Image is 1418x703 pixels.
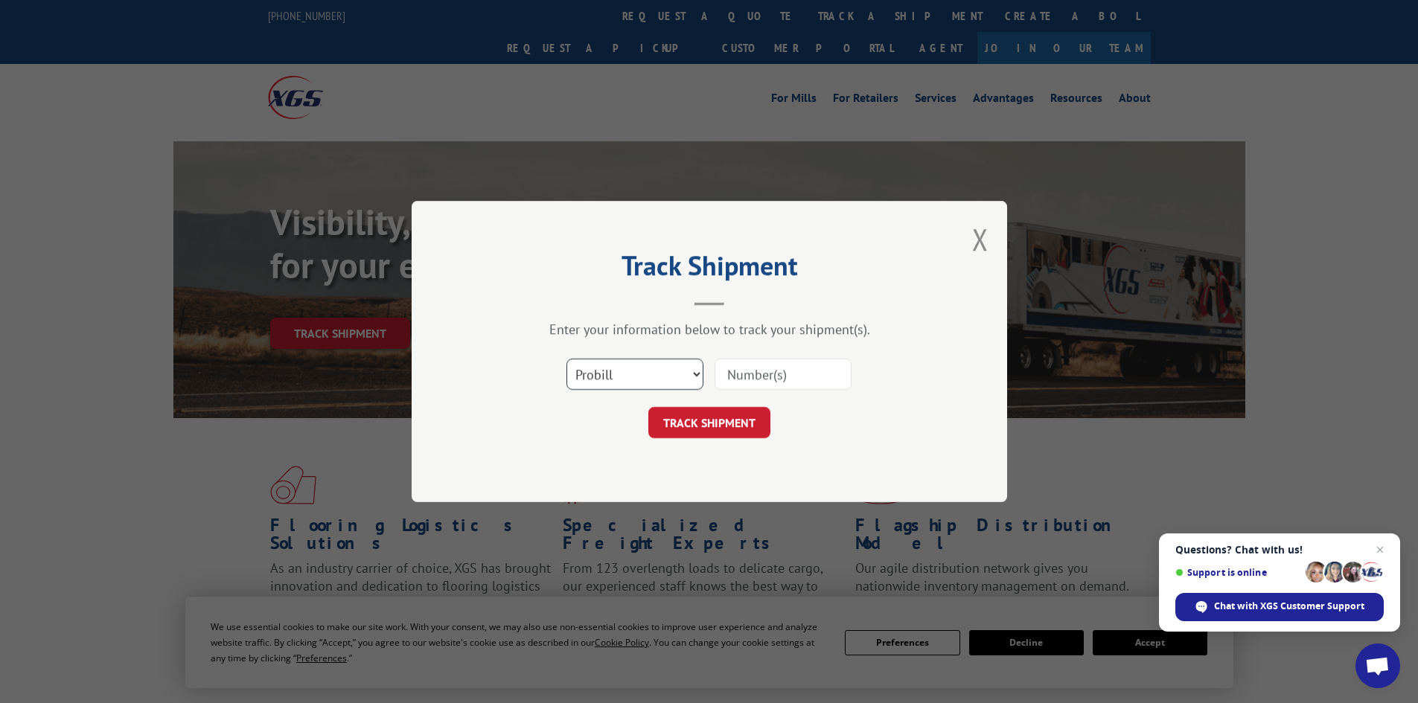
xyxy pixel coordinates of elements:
[486,321,933,338] div: Enter your information below to track your shipment(s).
[1175,567,1300,578] span: Support is online
[1214,600,1364,613] span: Chat with XGS Customer Support
[972,219,989,259] button: Close modal
[486,255,933,283] h2: Track Shipment
[1175,593,1384,621] div: Chat with XGS Customer Support
[1355,643,1400,688] div: Open chat
[1371,541,1389,559] span: Close chat
[715,359,852,390] input: Number(s)
[648,407,770,438] button: TRACK SHIPMENT
[1175,544,1384,556] span: Questions? Chat with us!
